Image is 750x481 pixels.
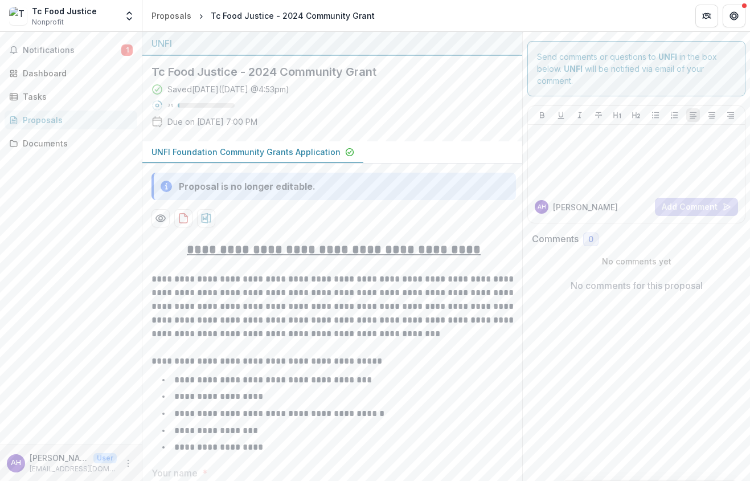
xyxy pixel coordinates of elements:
[151,146,341,158] p: UNFI Foundation Community Grants Application
[538,204,546,210] div: Ann Hill
[723,5,745,27] button: Get Help
[686,108,700,122] button: Align Left
[573,108,587,122] button: Italicize
[179,180,315,193] div: Proposal is no longer editable.
[32,17,64,27] span: Nonprofit
[151,65,495,79] h2: Tc Food Justice - 2024 Community Grant
[121,456,135,470] button: More
[5,111,137,129] a: Proposals
[147,7,379,24] nav: breadcrumb
[5,134,137,153] a: Documents
[197,209,215,227] button: download-proposal
[571,279,703,292] p: No comments for this proposal
[532,255,741,267] p: No comments yet
[667,108,681,122] button: Ordered List
[535,108,549,122] button: Bold
[151,466,198,480] p: Your name
[695,5,718,27] button: Partners
[5,41,137,59] button: Notifications1
[23,46,121,55] span: Notifications
[23,137,128,149] div: Documents
[649,108,662,122] button: Bullet List
[655,198,738,216] button: Add Comment
[167,116,257,128] p: Due on [DATE] 7:00 PM
[151,10,191,22] div: Proposals
[30,464,117,474] p: [EMAIL_ADDRESS][DOMAIN_NAME]
[724,108,737,122] button: Align Right
[554,108,568,122] button: Underline
[93,453,117,463] p: User
[23,67,128,79] div: Dashboard
[147,7,196,24] a: Proposals
[592,108,605,122] button: Strike
[527,41,745,96] div: Send comments or questions to in the box below. will be notified via email of your comment.
[30,452,89,464] p: [PERSON_NAME]
[610,108,624,122] button: Heading 1
[705,108,719,122] button: Align Center
[174,209,192,227] button: download-proposal
[167,83,289,95] div: Saved [DATE] ( [DATE] @ 4:53pm )
[23,114,128,126] div: Proposals
[11,459,21,467] div: Ann Hill
[9,7,27,25] img: Tc Food Justice
[121,44,133,56] span: 1
[564,64,583,74] strong: UNFI
[588,235,593,244] span: 0
[151,36,513,50] div: UNFI
[151,209,170,227] button: Preview 24e5d603-0ba7-4a66-aec9-de856094eaf4-0.pdf
[167,101,173,109] p: 3 %
[532,234,579,244] h2: Comments
[121,5,137,27] button: Open entity switcher
[553,201,618,213] p: [PERSON_NAME]
[658,52,677,62] strong: UNFI
[629,108,643,122] button: Heading 2
[5,64,137,83] a: Dashboard
[32,5,97,17] div: Tc Food Justice
[5,87,137,106] a: Tasks
[211,10,375,22] div: Tc Food Justice - 2024 Community Grant
[23,91,128,103] div: Tasks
